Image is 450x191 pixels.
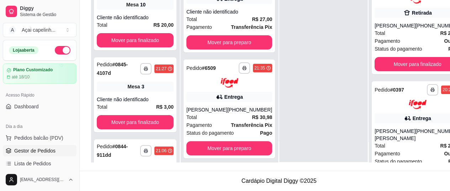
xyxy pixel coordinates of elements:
span: Gestor de Pedidos [14,147,55,154]
strong: # 0845-4107d [97,62,128,76]
span: Mesa [128,83,140,90]
span: Pagamento [375,150,400,158]
button: Pedidos balcão (PDV) [3,132,76,144]
strong: Transferência Pix [231,24,272,30]
span: Total [186,113,197,121]
strong: R$ 3,00 [156,104,174,110]
div: Dia a dia [3,121,76,132]
img: ifood [221,78,238,88]
div: 21:06 [156,148,166,154]
span: Lista de Pedidos [14,160,51,167]
div: Cliente não identificado [97,96,174,103]
div: [PHONE_NUMBER] [227,106,272,113]
button: Mover para preparo [186,35,272,50]
span: Pedido [375,87,390,93]
span: Pagamento [186,121,212,129]
span: Diggy [20,5,74,12]
span: Sistema de Gestão [20,12,74,17]
div: Açai capelinh ... [22,26,55,33]
span: Pagamento [375,37,400,45]
div: Cliente não identificado [186,8,272,15]
strong: Transferência Pix [231,122,272,128]
div: [PERSON_NAME] [186,106,227,113]
a: Lista de Pedidos [3,158,76,169]
article: até 18/10 [12,74,30,80]
strong: R$ 30,98 [252,114,272,120]
span: Total [97,21,107,29]
img: ifood [409,100,427,109]
span: Status do pagamento [186,129,234,137]
span: Total [375,29,385,37]
a: Gestor de Pedidos [3,145,76,156]
span: Pedido [97,144,112,149]
div: [PERSON_NAME] [PERSON_NAME] [375,128,415,142]
a: DiggySistema de Gestão [3,3,76,20]
div: 10 [140,1,146,8]
article: Plano Customizado [13,67,53,73]
span: Status do pagamento [375,158,422,165]
strong: R$ 20,00 [153,22,174,28]
button: Alterar Status [55,46,70,55]
button: Mover para preparo [186,141,272,155]
strong: Pago [260,130,272,136]
strong: R$ 27,00 [252,16,272,22]
div: 21:27 [156,66,166,72]
div: Loja aberta [9,46,38,54]
a: Plano Customizadoaté 18/10 [3,63,76,84]
span: A [9,26,16,33]
div: Retirada [412,9,432,16]
span: Status do pagamento [375,45,422,53]
div: Cliente não identificado [97,14,174,21]
button: Mover para finalizado [97,33,174,47]
div: Entrega [224,93,243,100]
div: 3 [142,83,144,90]
span: Total [375,142,385,150]
div: [PERSON_NAME] [375,22,415,29]
span: Pagamento [186,23,212,31]
span: Pedidos balcão (PDV) [14,134,63,141]
strong: # 6509 [202,65,216,71]
span: Pedido [97,62,112,67]
button: Mover para finalizado [97,115,174,129]
span: Total [186,15,197,23]
div: Entrega [413,115,431,122]
div: 21:35 [254,65,265,71]
button: Select a team [3,23,76,37]
span: Total [97,103,107,111]
span: [EMAIL_ADDRESS][DOMAIN_NAME] [20,177,65,182]
button: [EMAIL_ADDRESS][DOMAIN_NAME] [3,171,76,188]
span: Pedido [186,65,202,71]
span: Dashboard [14,103,39,110]
strong: # 0397 [390,87,404,93]
a: Dashboard [3,101,76,112]
div: Acesso Rápido [3,89,76,101]
span: Mesa [126,1,139,8]
strong: # 0844-911dd [97,144,128,158]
